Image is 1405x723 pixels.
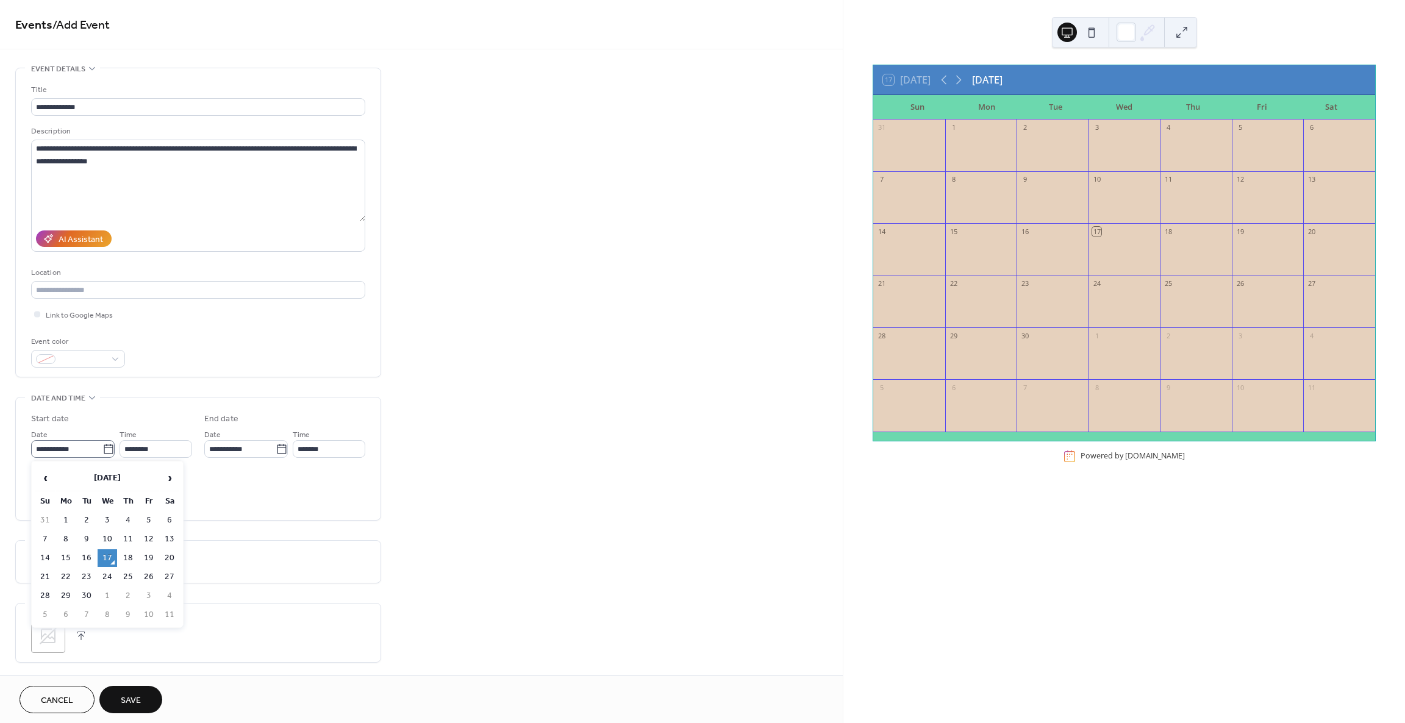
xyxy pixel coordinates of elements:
div: 31 [877,123,886,132]
span: Time [293,429,310,441]
div: 8 [949,175,958,184]
td: 14 [35,549,55,567]
div: 23 [1020,279,1029,288]
button: Save [99,686,162,713]
td: 18 [118,549,138,567]
div: 1 [949,123,958,132]
div: 10 [1092,175,1101,184]
div: Event color [31,335,123,348]
span: ‹ [36,466,54,490]
div: AI Assistant [59,233,103,246]
span: Date and time [31,392,85,405]
div: 7 [1020,383,1029,392]
div: 5 [1235,123,1245,132]
td: 29 [56,587,76,605]
span: Save [121,694,141,707]
div: Title [31,84,363,96]
td: 10 [98,530,117,548]
td: 16 [77,549,96,567]
td: 3 [98,511,117,529]
div: 2 [1020,123,1029,132]
div: 6 [949,383,958,392]
div: 2 [1164,331,1173,340]
td: 4 [118,511,138,529]
div: 3 [1235,331,1245,340]
td: 22 [56,568,76,586]
td: 9 [118,606,138,624]
a: Events [15,13,52,37]
div: 7 [877,175,886,184]
td: 21 [35,568,55,586]
td: 1 [98,587,117,605]
div: Location [31,266,363,279]
th: Sa [160,493,179,510]
a: [DOMAIN_NAME] [1125,451,1185,461]
span: › [160,466,179,490]
div: 11 [1164,175,1173,184]
div: 8 [1092,383,1101,392]
td: 25 [118,568,138,586]
td: 6 [160,511,179,529]
div: 3 [1092,123,1101,132]
div: [DATE] [972,73,1003,87]
div: 21 [877,279,886,288]
div: Description [31,125,363,138]
div: 20 [1307,227,1316,236]
td: 26 [139,568,159,586]
div: End date [204,413,238,426]
td: 11 [160,606,179,624]
div: 14 [877,227,886,236]
th: Mo [56,493,76,510]
div: Tue [1021,95,1090,119]
div: Thu [1159,95,1228,119]
td: 8 [56,530,76,548]
div: 6 [1307,123,1316,132]
div: 25 [1164,279,1173,288]
td: 5 [139,511,159,529]
td: 5 [35,606,55,624]
div: Powered by [1081,451,1185,461]
button: Cancel [20,686,95,713]
div: 9 [1164,383,1173,392]
td: 23 [77,568,96,586]
div: 18 [1164,227,1173,236]
span: / Add Event [52,13,110,37]
td: 31 [35,511,55,529]
div: 22 [949,279,958,288]
div: Sun [883,95,952,119]
td: 27 [160,568,179,586]
span: Date [31,429,48,441]
div: 26 [1235,279,1245,288]
div: Mon [952,95,1021,119]
div: 4 [1164,123,1173,132]
td: 17 [98,549,117,567]
span: Event details [31,63,85,76]
div: 11 [1307,383,1316,392]
td: 19 [139,549,159,567]
div: 12 [1235,175,1245,184]
div: Sat [1296,95,1365,119]
td: 4 [160,587,179,605]
div: 19 [1235,227,1245,236]
span: Date [204,429,221,441]
th: Tu [77,493,96,510]
td: 1 [56,511,76,529]
th: [DATE] [56,465,159,491]
td: 3 [139,587,159,605]
th: Su [35,493,55,510]
div: 15 [949,227,958,236]
div: 9 [1020,175,1029,184]
td: 12 [139,530,159,548]
td: 10 [139,606,159,624]
td: 11 [118,530,138,548]
div: Start date [31,413,69,426]
span: Link to Google Maps [46,309,113,322]
button: AI Assistant [36,230,112,247]
div: 4 [1307,331,1316,340]
span: Time [120,429,137,441]
div: ; [31,619,65,653]
td: 28 [35,587,55,605]
td: 9 [77,530,96,548]
div: 30 [1020,331,1029,340]
th: We [98,493,117,510]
